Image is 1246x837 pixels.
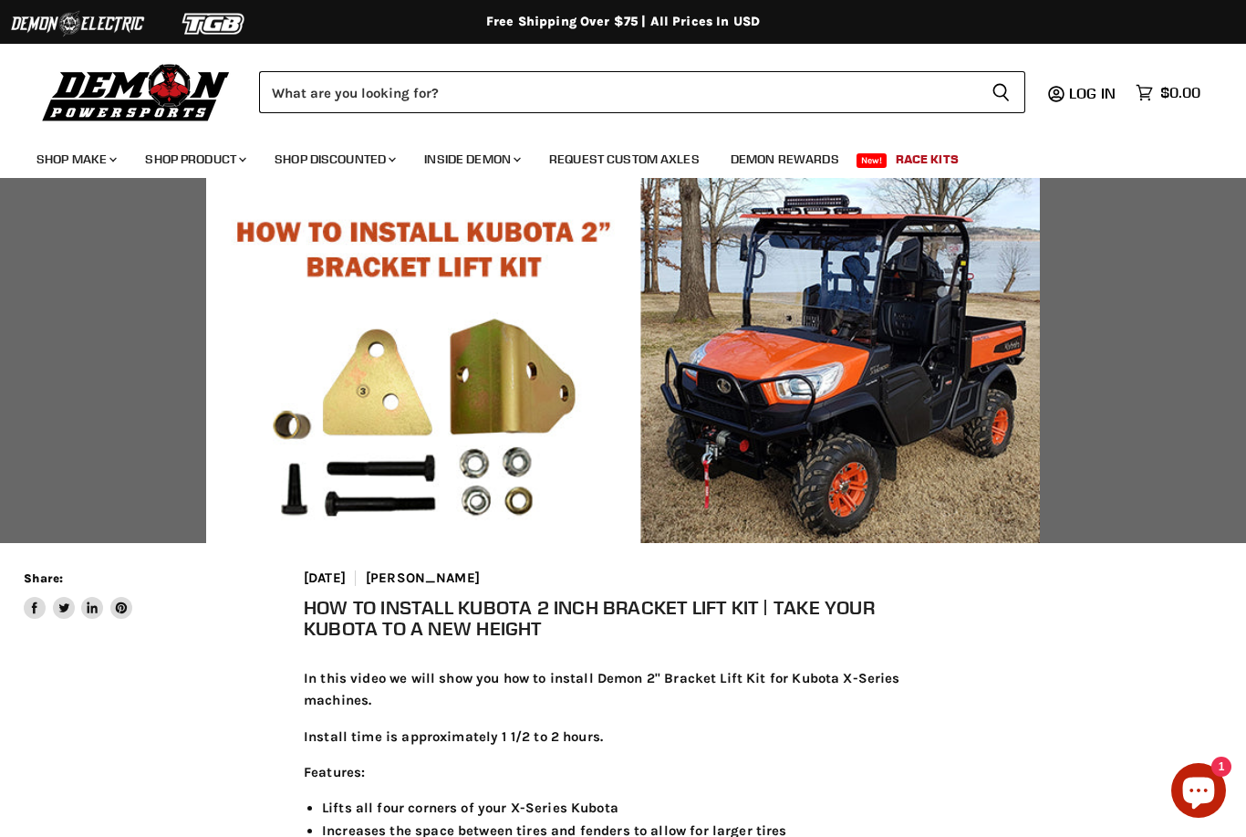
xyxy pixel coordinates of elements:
ul: Main menu [23,133,1196,178]
img: Demon Powersports [36,59,236,124]
span: Lifts all four corners of your X-Series Kubota [322,800,618,816]
span: Install time is approximately 1 1/2 to 2 hours. [304,728,603,745]
span: New! [857,153,888,168]
form: Product [259,71,1025,113]
a: $0.00 [1127,79,1210,106]
a: Log in [1061,85,1127,101]
span: Features: [304,764,365,780]
span: $0.00 [1160,84,1200,101]
a: Shop Discounted [261,141,407,178]
aside: Share: [24,570,132,619]
span: Log in [1069,84,1116,102]
span: [DATE] [304,570,346,586]
a: Shop Product [131,141,257,178]
button: Search [977,71,1025,113]
a: Demon Rewards [717,141,853,178]
input: Search [259,71,977,113]
img: TGB Logo 2 [146,6,283,41]
span: Share: [24,571,63,585]
img: Demon Electric Logo 2 [9,6,146,41]
inbox-online-store-chat: Shopify online store chat [1166,763,1231,822]
a: Request Custom Axles [535,141,713,178]
span: In this video we will show you how to install Demon 2" Bracket Lift Kit for Kubota X-Series machi... [304,670,900,708]
a: Race Kits [882,141,972,178]
a: Inside Demon [410,141,532,178]
a: Shop Make [23,141,128,178]
h1: HOW TO INSTALL KUBOTA 2 INCH BRACKET LIFT KIT | TAKE YOUR KUBOTA TO A NEW HEIGHT [304,597,942,640]
span: [PERSON_NAME] [355,570,480,586]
